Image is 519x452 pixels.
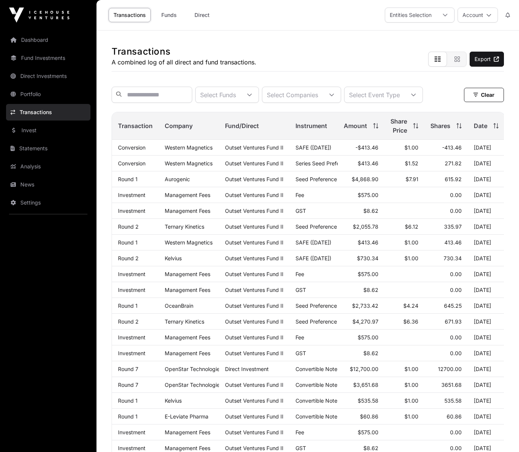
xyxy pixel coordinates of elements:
[118,287,145,293] a: Investment
[165,397,182,404] a: Kelvius
[468,156,505,171] td: [DATE]
[444,397,462,404] span: 535.58
[225,318,283,325] a: Outset Ventures Fund II
[118,144,145,151] a: Conversion
[390,117,407,135] span: Share Price
[6,50,90,66] a: Fund Investments
[165,302,193,309] a: OceanBrain
[385,8,436,22] div: Entities Selection
[338,219,384,235] td: $2,055.78
[338,140,384,156] td: -$413.46
[6,194,90,211] a: Settings
[450,192,462,198] span: 0.00
[406,176,418,182] span: $7.91
[404,397,418,404] span: $1.00
[403,302,418,309] span: $4.24
[430,121,450,130] span: Shares
[438,366,462,372] span: 12700.00
[295,429,304,435] span: Fee
[481,416,519,452] iframe: Chat Widget
[295,366,360,372] span: Convertible Note ([DATE])
[165,176,190,182] a: Aurogenic
[445,176,462,182] span: 615.92
[262,87,323,102] div: Select Companies
[468,377,505,393] td: [DATE]
[6,176,90,193] a: News
[295,350,306,356] span: GST
[338,330,384,345] td: $575.00
[6,122,90,139] a: Invest
[338,156,384,171] td: $413.46
[295,176,355,182] span: Seed Preference Shares
[295,382,360,388] span: Convertible Note ([DATE])
[338,298,384,314] td: $2,733.42
[118,429,145,435] a: Investment
[450,445,462,451] span: 0.00
[165,445,213,451] p: Management Fees
[468,235,505,250] td: [DATE]
[338,361,384,377] td: $12,700.00
[165,160,213,166] a: Western Magnetics
[225,397,283,404] a: Outset Ventures Fund II
[165,121,193,130] span: Company
[165,382,222,388] a: OpenStar Technologies
[196,87,240,102] div: Select Funds
[118,445,145,451] a: Investment
[118,413,138,420] a: Round 1
[468,266,505,282] td: [DATE]
[165,287,213,293] p: Management Fees
[338,282,384,298] td: $8.62
[450,350,462,356] span: 0.00
[112,58,256,67] p: A combined log of all direct and fund transactions.
[295,223,355,230] span: Seed Preference Shares
[118,366,138,372] a: Round 7
[338,314,384,330] td: $4,270.97
[225,429,283,435] a: Outset Ventures Fund II
[165,144,213,151] a: Western Magnetics
[225,271,283,277] a: Outset Ventures Fund II
[338,377,384,393] td: $3,651.68
[118,318,139,325] a: Round 2
[404,255,418,261] span: $1.00
[338,171,384,187] td: $4,868.90
[404,366,418,372] span: $1.00
[165,413,208,420] a: E-Leviate Pharma
[295,413,360,420] span: Convertible Note ([DATE])
[468,409,505,425] td: [DATE]
[338,250,384,266] td: $730.34
[295,271,304,277] span: Fee
[165,239,213,246] a: Western Magnetics
[118,121,153,130] span: Transaction
[344,121,367,130] span: Amount
[450,271,462,277] span: 0.00
[295,445,306,451] span: GST
[165,366,222,372] a: OpenStar Technologies
[118,397,138,404] a: Round 1
[225,287,283,293] a: Outset Ventures Fund II
[444,239,462,246] span: 413.46
[118,302,138,309] a: Round 1
[295,255,331,261] span: SAFE ([DATE])
[6,32,90,48] a: Dashboard
[295,318,355,325] span: Seed Preference Shares
[450,208,462,214] span: 0.00
[338,409,384,425] td: $60.86
[225,334,283,341] a: Outset Ventures Fund II
[225,239,283,246] a: Outset Ventures Fund II
[468,314,505,330] td: [DATE]
[225,302,283,309] a: Outset Ventures Fund II
[295,121,327,130] span: Instrument
[165,255,182,261] a: Kelvius
[468,393,505,409] td: [DATE]
[468,219,505,235] td: [DATE]
[118,382,138,388] a: Round 7
[225,413,283,420] a: Outset Ventures Fund II
[225,445,283,451] a: Outset Ventures Fund II
[464,88,504,102] button: Clear
[338,345,384,361] td: $8.62
[118,271,145,277] a: Investment
[225,176,283,182] a: Outset Ventures Fund II
[165,318,204,325] a: Ternary Kinetics
[468,282,505,298] td: [DATE]
[295,192,304,198] span: Fee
